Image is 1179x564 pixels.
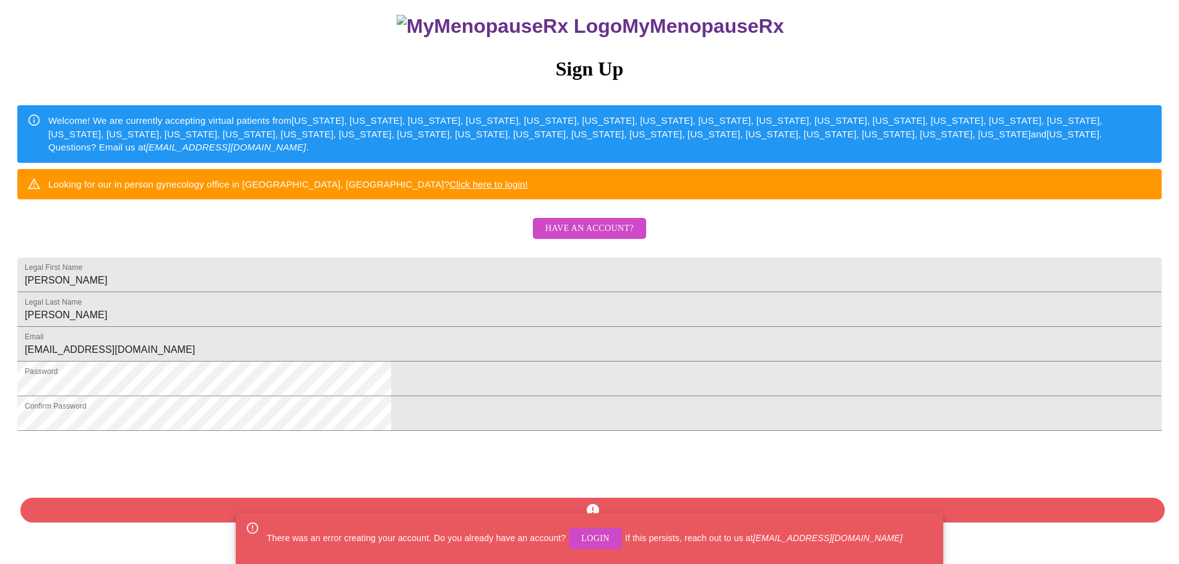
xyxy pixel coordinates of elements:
[17,437,205,485] iframe: reCAPTCHA
[17,58,1162,80] h3: Sign Up
[397,15,622,38] img: MyMenopauseRx Logo
[449,179,528,189] a: Click here to login!
[533,218,646,240] button: Have an account?
[267,517,902,561] div: There was an error creating your account. Do you already have an account? If this persists, reach...
[146,142,306,152] em: [EMAIL_ADDRESS][DOMAIN_NAME]
[566,532,625,542] a: Login
[48,109,1152,158] div: Welcome! We are currently accepting virtual patients from [US_STATE], [US_STATE], [US_STATE], [US...
[48,173,528,196] div: Looking for our in person gynecology office in [GEOGRAPHIC_DATA], [GEOGRAPHIC_DATA]?
[530,232,649,242] a: Have an account?
[581,531,610,547] span: Login
[569,528,622,550] button: Login
[545,221,634,236] span: Have an account?
[753,532,902,542] em: [EMAIL_ADDRESS][DOMAIN_NAME]
[19,15,1162,38] h3: MyMenopauseRx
